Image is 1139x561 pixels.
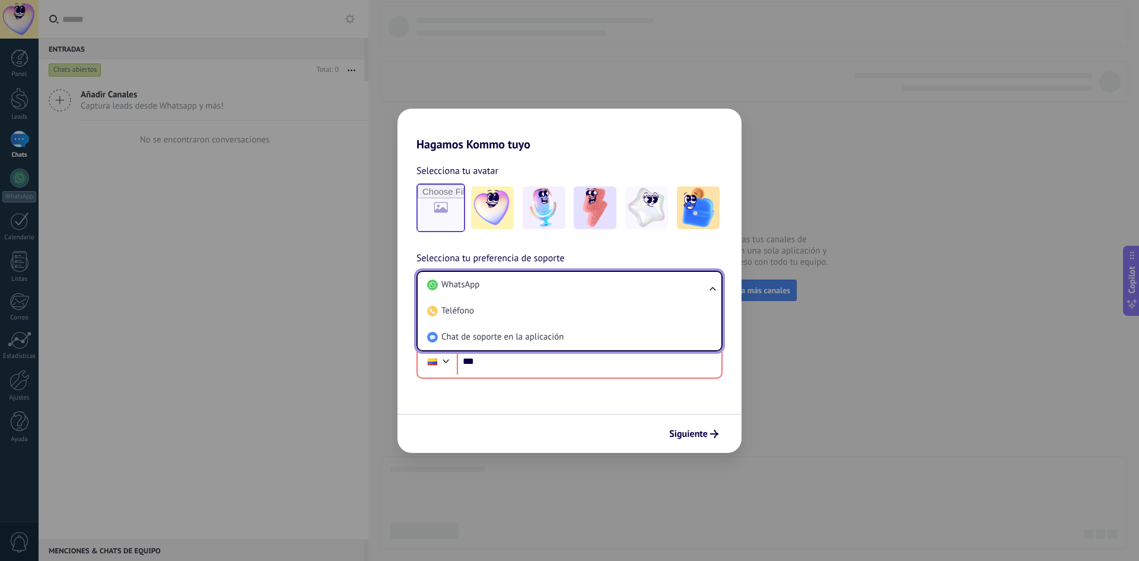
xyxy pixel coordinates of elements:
span: Siguiente [669,430,708,438]
img: -5.jpeg [677,186,720,229]
button: Siguiente [664,424,724,444]
img: -3.jpeg [574,186,616,229]
img: -4.jpeg [625,186,668,229]
img: -1.jpeg [471,186,514,229]
span: Chat de soporte en la aplicación [441,331,564,343]
span: Teléfono [441,305,474,317]
h2: Hagamos Kommo tuyo [397,109,742,151]
span: Selecciona tu preferencia de soporte [416,251,565,267]
div: Colombia: + 57 [421,349,444,374]
span: WhatsApp [441,279,479,291]
span: Selecciona tu avatar [416,163,498,179]
img: -2.jpeg [523,186,565,229]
